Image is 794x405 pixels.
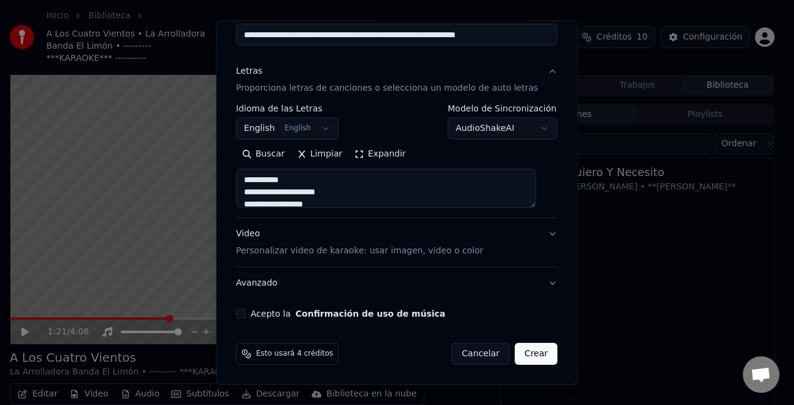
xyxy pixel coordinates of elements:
p: Proporciona letras de canciones o selecciona un modelo de auto letras [236,82,538,94]
button: Expandir [349,144,412,164]
button: VideoPersonalizar video de karaoke: usar imagen, video o color [236,218,557,267]
div: LetrasProporciona letras de canciones o selecciona un modelo de auto letras [236,104,557,217]
button: Limpiar [291,144,348,164]
label: Acepto la [251,309,445,318]
span: Esto usará 4 créditos [256,349,333,359]
button: Crear [515,343,557,365]
div: Video [236,228,483,257]
button: Acepto la [296,309,446,318]
button: Buscar [236,144,291,164]
p: Personalizar video de karaoke: usar imagen, video o color [236,245,483,257]
button: Cancelar [452,343,510,365]
label: Modelo de Sincronización [448,104,558,113]
div: Letras [236,65,262,77]
button: LetrasProporciona letras de canciones o selecciona un modelo de auto letras [236,55,557,104]
button: Avanzado [236,267,557,299]
label: Idioma de las Letras [236,104,338,113]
